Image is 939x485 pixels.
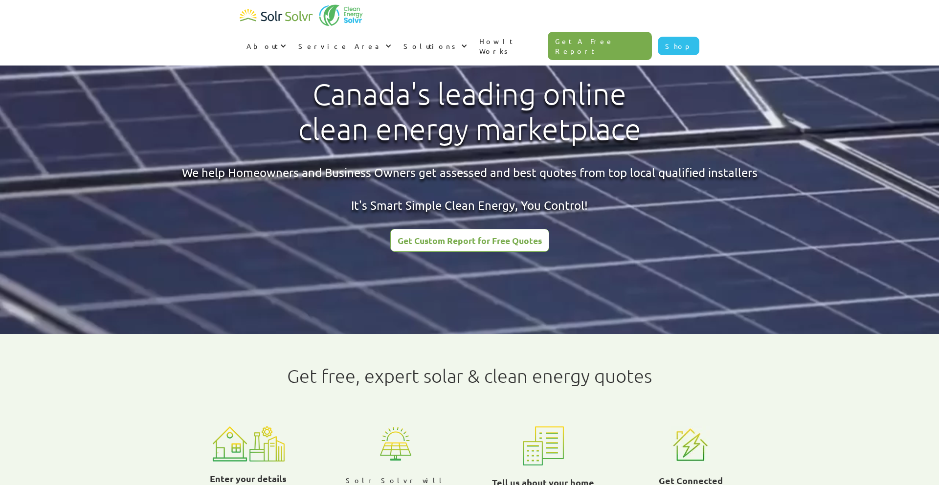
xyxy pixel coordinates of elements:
[298,41,383,51] div: Service Area
[291,31,397,61] div: Service Area
[397,31,472,61] div: Solutions
[290,77,649,147] h1: Canada's leading online clean energy marketplace
[403,41,459,51] div: Solutions
[246,41,278,51] div: About
[398,236,542,245] div: Get Custom Report for Free Quotes
[658,37,699,55] a: Shop
[182,164,758,214] div: We help Homeowners and Business Owners get assessed and best quotes from top local qualified inst...
[240,31,291,61] div: About
[287,365,652,387] h1: Get free, expert solar & clean energy quotes
[548,32,652,60] a: Get A Free Report
[472,26,548,66] a: How It Works
[390,229,549,252] a: Get Custom Report for Free Quotes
